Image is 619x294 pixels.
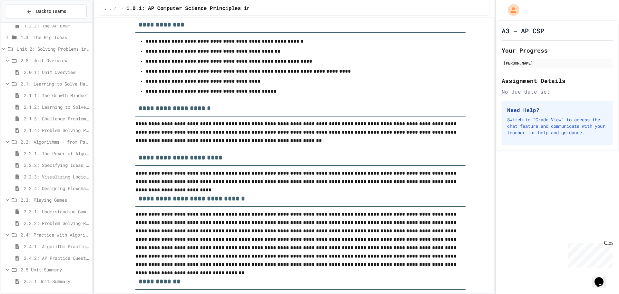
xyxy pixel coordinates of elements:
span: 1.3: The Big Ideas [21,34,89,41]
span: 2.5 Unit Summary [21,266,89,273]
span: 2.4.1: Algorithm Practice Exercises [24,243,89,250]
span: 2.3: Playing Games [21,197,89,203]
h1: A3 - AP CSP [502,26,544,35]
iframe: chat widget [592,268,613,288]
span: 2.4.2: AP Practice Questions [24,255,89,261]
span: 2.2.4: Designing Flowcharts [24,185,89,192]
div: My Account [501,3,521,17]
span: 2.1.1: The Growth Mindset [24,92,89,99]
span: 2.3.1: Understanding Games with Flowcharts [24,208,89,215]
div: Chat with us now!Close [3,3,44,41]
span: 1.2.2: The AP Exam [24,22,89,29]
span: 2.4: Practice with Algorithms [21,231,89,238]
span: 2.1.2: Learning to Solve Hard Problems [24,104,89,110]
span: ... [104,6,112,11]
h2: Your Progress [502,46,613,55]
span: 2.1: Learning to Solve Hard Problems [21,80,89,87]
span: Back to Teams [36,8,66,15]
span: 2.0.1: Unit Overview [24,69,89,76]
div: No due date set [502,88,613,96]
span: 2.2: Algorithms - from Pseudocode to Flowcharts [21,138,89,145]
span: Unit 2: Solving Problems in Computer Science [17,46,89,52]
span: 2.2.3: Visualizing Logic with Flowcharts [24,173,89,180]
span: / [114,6,116,11]
h2: Assignment Details [502,76,613,85]
span: 2.1.4: Problem Solving Practice [24,127,89,134]
p: Switch to "Grade View" to access the chat feature and communicate with your teacher for help and ... [507,117,608,136]
span: / [122,6,124,11]
h3: Need Help? [507,106,608,114]
span: 2.3.2: Problem Solving Reflection [24,220,89,227]
span: 2.5.1 Unit Summary [24,278,89,285]
div: [PERSON_NAME] [504,60,611,66]
span: 1.0.1: AP Computer Science Principles in Python Course Syllabus [126,5,321,13]
button: Back to Teams [6,5,87,18]
span: 2.2.2: Specifying Ideas with Pseudocode [24,162,89,168]
span: 2.1.3: Challenge Problem - The Bridge [24,115,89,122]
span: 2.0: Unit Overview [21,57,89,64]
iframe: chat widget [565,240,613,268]
span: 2.2.1: The Power of Algorithms [24,150,89,157]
